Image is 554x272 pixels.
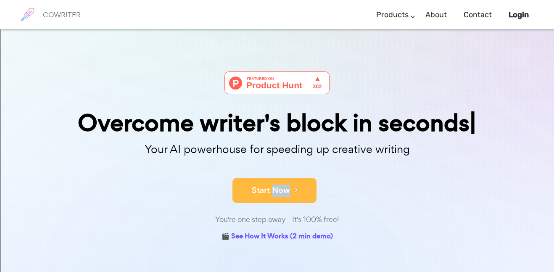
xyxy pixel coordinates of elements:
a: 🎬 See How It Works (2 min demo) [222,230,333,243]
a: Products [376,3,409,27]
a: About [425,3,447,27]
a: Login [509,3,529,27]
b: Login [509,10,529,19]
div: Move To ... [3,18,551,26]
div: You're one step away - It's 100% free! [67,214,487,226]
img: brand logo [17,4,38,25]
div: Overcome writer's block in seconds [67,111,487,135]
h6: COWRITER [43,11,81,18]
img: Cowriter - Your AI buddy for speeding up creative writing | Product Hunt [224,71,330,94]
div: Sort New > Old [3,11,551,18]
p: Your AI powerhouse for speeding up creative writing [67,140,487,158]
button: Start Now [232,178,317,203]
div: Options [3,34,551,41]
div: Sort A > Z [3,3,551,11]
div: Rename [3,49,551,56]
a: Contact [464,3,492,27]
div: Sign out [3,41,551,49]
div: Delete [3,26,551,34]
div: Move To ... [3,56,551,64]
